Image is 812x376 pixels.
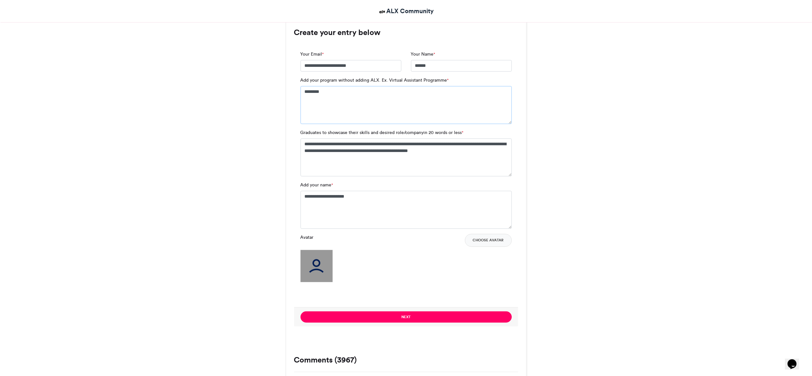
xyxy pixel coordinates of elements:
[378,6,434,16] a: ALX Community
[301,311,512,323] button: Next
[378,8,386,16] img: ALX Community
[785,350,806,370] iframe: chat widget
[301,182,333,188] label: Add your name
[301,77,449,84] label: Add your program without adding ALX. Ex. Virtual Assistant Programme
[411,51,435,58] label: Your Name
[301,234,314,241] label: Avatar
[294,356,518,364] h3: Comments (3967)
[301,51,324,58] label: Your Email
[301,250,333,282] img: user_filled.png
[294,29,518,36] h3: Create your entry below
[301,129,464,136] label: Graduates to showcase their skills and desired role/companyin 20 words or less
[465,234,512,247] button: Choose Avatar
